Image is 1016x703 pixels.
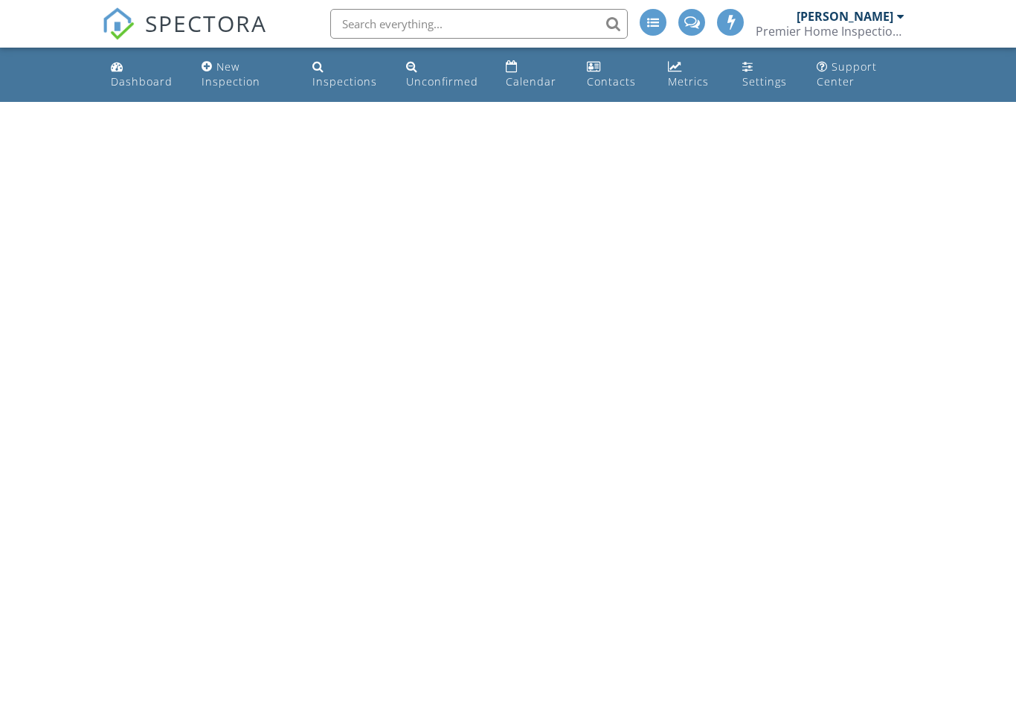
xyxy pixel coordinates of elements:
[756,24,904,39] div: Premier Home Inspections
[662,54,724,96] a: Metrics
[668,74,709,89] div: Metrics
[196,54,295,96] a: New Inspection
[202,60,260,89] div: New Inspection
[500,54,569,96] a: Calendar
[306,54,388,96] a: Inspections
[105,54,184,96] a: Dashboard
[817,60,877,89] div: Support Center
[581,54,650,96] a: Contacts
[145,7,267,39] span: SPECTORA
[506,74,556,89] div: Calendar
[797,9,893,24] div: [PERSON_NAME]
[406,74,478,89] div: Unconfirmed
[736,54,800,96] a: Settings
[587,74,636,89] div: Contacts
[742,74,787,89] div: Settings
[102,7,135,40] img: The Best Home Inspection Software - Spectora
[102,20,267,51] a: SPECTORA
[111,74,173,89] div: Dashboard
[400,54,488,96] a: Unconfirmed
[811,54,911,96] a: Support Center
[330,9,628,39] input: Search everything...
[312,74,377,89] div: Inspections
